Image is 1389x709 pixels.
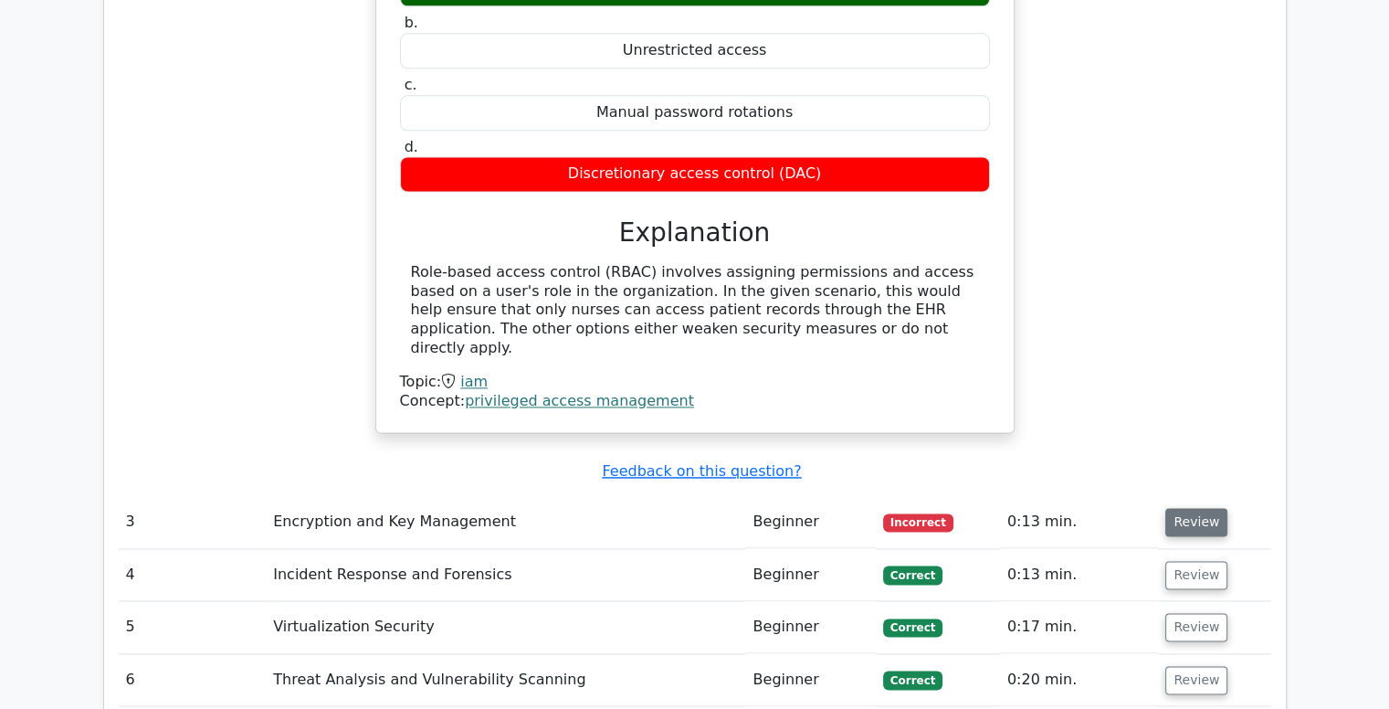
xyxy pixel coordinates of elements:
[883,566,942,584] span: Correct
[1165,508,1227,536] button: Review
[400,373,990,392] div: Topic:
[883,619,942,637] span: Correct
[460,373,488,390] a: iam
[745,549,875,601] td: Beginner
[405,138,418,155] span: d.
[883,513,953,532] span: Incorrect
[266,654,745,706] td: Threat Analysis and Vulnerability Scanning
[1000,654,1159,706] td: 0:20 min.
[119,601,267,653] td: 5
[465,392,694,409] a: privileged access management
[400,33,990,69] div: Unrestricted access
[1165,666,1227,694] button: Review
[119,654,267,706] td: 6
[119,549,267,601] td: 4
[400,156,990,192] div: Discretionary access control (DAC)
[1165,561,1227,589] button: Review
[266,496,745,548] td: Encryption and Key Management
[745,496,875,548] td: Beginner
[266,601,745,653] td: Virtualization Security
[602,462,801,480] a: Feedback on this question?
[405,76,417,93] span: c.
[883,671,942,689] span: Correct
[745,654,875,706] td: Beginner
[745,601,875,653] td: Beginner
[400,95,990,131] div: Manual password rotations
[400,392,990,411] div: Concept:
[405,14,418,31] span: b.
[1000,549,1159,601] td: 0:13 min.
[1000,601,1159,653] td: 0:17 min.
[411,217,979,249] h3: Explanation
[119,496,267,548] td: 3
[1000,496,1159,548] td: 0:13 min.
[266,549,745,601] td: Incident Response and Forensics
[411,263,979,358] div: Role-based access control (RBAC) involves assigning permissions and access based on a user's role...
[1165,613,1227,641] button: Review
